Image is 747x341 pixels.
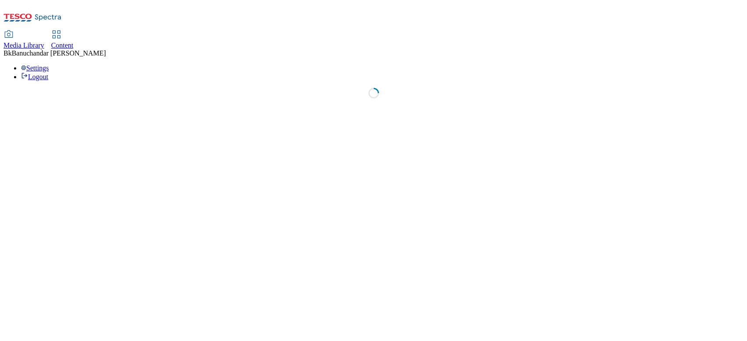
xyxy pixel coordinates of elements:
span: Bk [4,49,12,57]
a: Media Library [4,31,44,49]
span: Banuchandar [PERSON_NAME] [12,49,106,57]
span: Media Library [4,42,44,49]
a: Content [51,31,74,49]
a: Settings [21,64,49,72]
span: Content [51,42,74,49]
a: Logout [21,73,48,80]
